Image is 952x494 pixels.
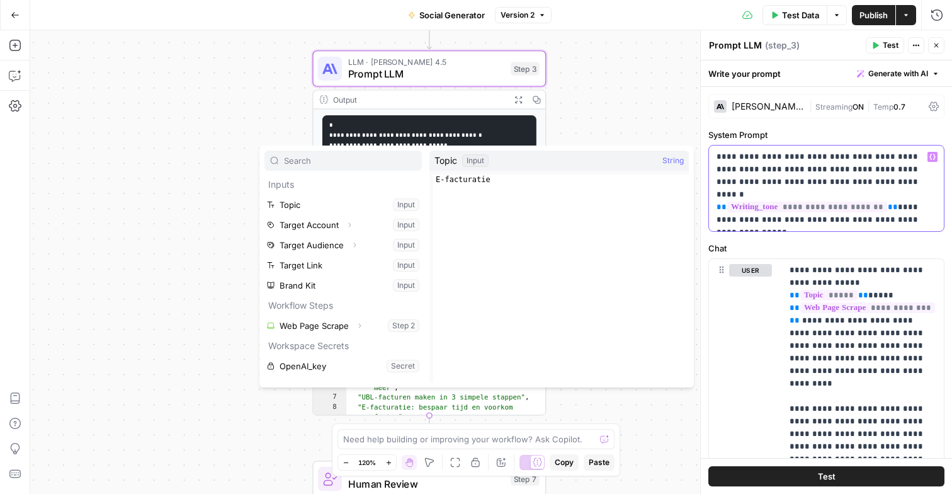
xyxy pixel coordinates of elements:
label: Chat [708,242,944,255]
button: Test [866,37,904,54]
button: Generate with AI [852,66,944,82]
button: Select variable Web Page Scrape [264,316,422,336]
button: Select variable Brand Kit [264,275,422,296]
p: Workspace Secrets [264,336,422,356]
button: Paste [584,454,615,471]
label: System Prompt [708,129,944,141]
span: | [809,100,815,112]
span: Topic [434,154,457,167]
span: Paste [589,457,609,468]
span: | [864,100,873,112]
span: Prompt LLM [348,66,505,81]
div: 7 [314,393,347,403]
button: Select variable Topic [264,195,422,215]
div: Run Code · JavaScriptClean Hooks ArrayStep 9Output[ "E-facturatie verplicht? Dit moet je weten", ... [312,256,546,416]
span: String [662,154,684,167]
span: LLM · [PERSON_NAME] 4.5 [348,56,505,68]
div: Write your prompt [701,60,952,86]
textarea: Prompt LLM [709,39,762,52]
span: Publish [859,9,888,21]
input: Search [284,154,416,167]
span: Test Data [782,9,819,21]
div: Step 3 [511,62,539,76]
span: 0.7 [893,102,905,112]
div: 8 [314,403,347,422]
span: Streaming [815,102,853,112]
button: Version 2 [495,7,552,23]
span: Test [818,470,836,483]
span: 120% [358,457,376,468]
button: Copy [550,454,579,471]
p: Inputs [264,175,422,195]
button: Select variable Target Link [264,255,422,275]
button: Select variable Target Audience [264,235,422,255]
div: [PERSON_NAME] 4.5 [732,102,804,111]
g: Edge from step_2 to step_3 [427,5,431,49]
div: Input [462,154,489,167]
p: Workflow Steps [264,296,422,316]
span: ON [853,102,864,112]
button: user [729,264,772,277]
button: Select variable Target Account [264,215,422,235]
button: Publish [852,5,895,25]
button: Test Data [762,5,827,25]
span: Test [883,40,898,51]
button: Test [708,466,944,486]
span: Generate with AI [868,68,928,79]
button: Social Generator [400,5,492,25]
span: Temp [873,102,893,112]
span: Copy [555,457,574,468]
span: ( step_3 ) [765,39,800,52]
button: Select variable OpenAI_key [264,356,422,376]
div: Step 7 [511,472,539,486]
span: Social Generator [419,9,485,21]
div: Output [333,93,505,105]
span: Version 2 [501,9,535,21]
span: Human Review [348,476,505,491]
